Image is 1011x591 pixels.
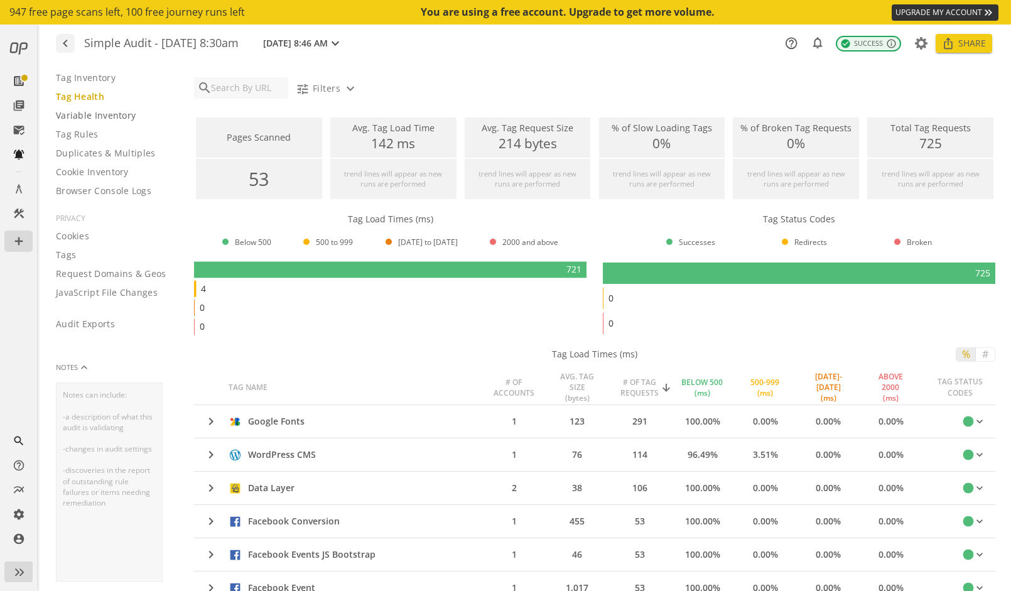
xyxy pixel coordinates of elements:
mat-icon: notifications_none [811,36,823,48]
div: BELOW 500 (ms) [681,377,723,398]
td: 46 [551,538,614,571]
span: Tag Inventory [56,72,116,84]
mat-icon: circle [962,448,975,461]
div: 0.00% [809,412,847,431]
mat-icon: keyboard_arrow_right [203,414,219,429]
img: 211.svg [229,482,242,495]
mat-icon: keyboard_arrow_right [203,480,219,496]
mat-icon: keyboard_arrow_down [973,515,986,528]
div: 0.00% [747,512,784,531]
div: 0.00% [809,445,847,464]
td: 53 [614,505,676,538]
td: 114 [614,438,676,471]
mat-icon: circle [962,548,975,561]
mat-icon: tune [296,82,309,95]
mat-icon: mark_email_read [13,124,25,136]
span: 947 free page scans left, 100 free journey runs left [9,5,245,19]
div: Facebook Conversion [248,515,340,528]
span: Redirects [794,237,827,247]
span: % [958,348,975,361]
div: 0.00% [747,479,784,497]
mat-icon: keyboard_arrow_right [203,514,219,529]
div: Tag Status Codes [763,213,835,225]
button: Share [936,34,992,53]
span: 214 bytes [499,134,557,153]
div: WordPress CMS [248,448,316,461]
div: # OF TAG REQUESTS [620,377,659,398]
td: 1 [488,505,551,538]
div: 500-999(ms) [744,377,797,398]
span: # [978,348,993,361]
div: 0.00% [872,445,910,464]
img: 232.svg [229,515,242,528]
div: Pages Scanned [202,131,316,144]
mat-icon: multiline_chart [13,484,25,496]
mat-icon: keyboard_arrow_down [973,482,986,494]
span: Tags [56,249,76,261]
span: Filters [313,77,340,100]
span: Variable Inventory [56,109,136,122]
mat-icon: keyboard_arrow_down [973,415,986,428]
mat-icon: ios_share [942,37,954,50]
text: 0 [200,301,205,313]
div: 0.00% [872,545,910,564]
div: Avg. Tag Request Size [471,122,585,135]
span: Tag Health [56,90,104,103]
button: [DATE] 8:46 AM [261,35,345,52]
td: 38 [551,472,614,504]
div: TAG NAME [229,382,268,393]
text: 721 [566,263,581,275]
td: 455 [551,505,614,538]
div: % of Slow Loading Tags [605,122,719,135]
span: 2000 and above [502,237,558,247]
text: 0 [200,320,205,332]
mat-icon: search [13,435,25,447]
div: 0.00% [747,412,784,431]
span: Cookies [56,230,89,242]
div: BELOW 500(ms) [681,377,734,398]
p: Tag Load Times (ms) [552,348,637,361]
div: trend lines will appear as new runs are performed [745,169,846,189]
span: PRIVACY [56,213,178,224]
div: 0.00% [872,479,910,497]
span: Broken [907,237,932,247]
text: 4 [201,283,206,295]
mat-icon: check_circle [840,38,851,49]
div: Tag Load Times (ms) [348,213,433,225]
span: 0% [787,134,805,153]
mat-icon: construction [13,207,25,220]
div: 0.00% [809,512,847,531]
div: trend lines will appear as new runs are performed [612,169,713,189]
span: 500 to 999 [316,237,353,247]
div: # OF TAGREQUESTS [619,377,671,398]
mat-icon: account_circle [13,533,25,545]
span: Request Domains & Geos [56,268,166,280]
mat-icon: keyboard_double_arrow_right [982,6,995,19]
td: 123 [551,405,614,438]
span: Success [840,38,883,49]
span: Tag Rules [56,128,99,141]
div: 100.00% [679,479,727,497]
mat-icon: library_books [13,99,25,112]
mat-icon: expand_more [343,81,358,96]
text: 0 [608,317,614,329]
span: JavaScript File Changes [56,286,158,299]
div: 3.51% [747,445,784,464]
div: 0.00% [809,545,847,564]
div: Avg. Tag Load Time [337,122,450,135]
div: TAG NAME [229,382,483,393]
mat-icon: help_outline [784,36,798,50]
mat-icon: circle [962,415,975,428]
span: [DATE] 8:46 AM [263,37,328,50]
div: # OFACCOUNTS [493,377,546,398]
div: 0.00% [872,412,910,431]
img: 1167.svg [229,415,242,428]
div: # OF ACCOUNTS [494,377,534,398]
span: [DATE] to [DATE] [398,237,458,247]
div: You are using a free account. Upgrade to get more volume. [421,5,716,19]
td: 106 [614,472,676,504]
mat-icon: help_outline [13,459,25,472]
div: % of Broken Tag Requests [739,122,853,135]
div: trend lines will appear as new runs are performed [343,169,444,189]
div: Facebook Events JS Bootstrap [248,548,376,561]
